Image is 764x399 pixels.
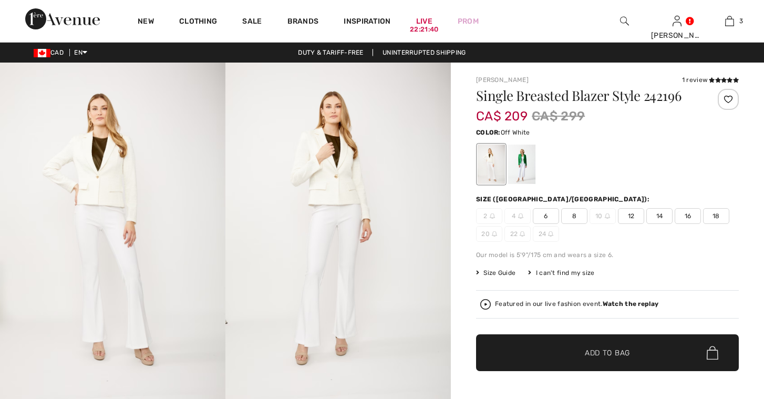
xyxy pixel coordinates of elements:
img: My Bag [725,15,734,27]
div: Our model is 5'9"/175 cm and wears a size 6. [476,250,739,260]
img: ring-m.svg [548,231,553,237]
img: Canadian Dollar [34,49,50,57]
span: CA$ 209 [476,98,528,124]
span: Color: [476,129,501,136]
span: 20 [476,226,502,242]
img: My Info [673,15,682,27]
span: 14 [646,208,673,224]
span: Add to Bag [585,347,630,359]
div: Size ([GEOGRAPHIC_DATA]/[GEOGRAPHIC_DATA]): [476,195,652,204]
div: Featured in our live fashion event. [495,301,658,308]
span: Off White [501,129,530,136]
div: [PERSON_NAME] [651,30,703,41]
span: 10 [590,208,616,224]
span: 6 [533,208,559,224]
a: 3 [704,15,755,27]
span: EN [74,49,87,56]
span: 24 [533,226,559,242]
img: ring-m.svg [492,231,497,237]
img: Watch the replay [480,299,491,310]
span: 4 [504,208,531,224]
div: Island green [508,145,535,184]
img: ring-m.svg [490,213,495,219]
a: Sale [242,17,262,28]
img: ring-m.svg [520,231,525,237]
div: Off White [478,145,505,184]
span: Inspiration [344,17,390,28]
span: CA$ 299 [532,107,585,126]
div: 22:21:40 [410,25,438,35]
span: 22 [504,226,531,242]
h1: Single Breasted Blazer Style 242196 [476,89,695,103]
img: ring-m.svg [518,213,523,219]
a: Sign In [673,16,682,26]
a: Live22:21:40 [416,16,432,27]
a: New [138,17,154,28]
span: 8 [561,208,587,224]
span: CAD [34,49,68,56]
img: ring-m.svg [605,213,610,219]
img: Bag.svg [707,346,718,360]
img: 1ère Avenue [25,8,100,29]
span: 18 [703,208,729,224]
a: Brands [287,17,319,28]
span: 12 [618,208,644,224]
div: I can't find my size [528,268,594,278]
a: Clothing [179,17,217,28]
span: 3 [739,16,743,26]
span: 2 [476,208,502,224]
div: 1 review [682,75,739,85]
span: 16 [675,208,701,224]
span: Size Guide [476,268,515,278]
a: [PERSON_NAME] [476,76,529,84]
img: search the website [620,15,629,27]
a: Prom [458,16,479,27]
strong: Watch the replay [603,300,659,308]
button: Add to Bag [476,334,739,371]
